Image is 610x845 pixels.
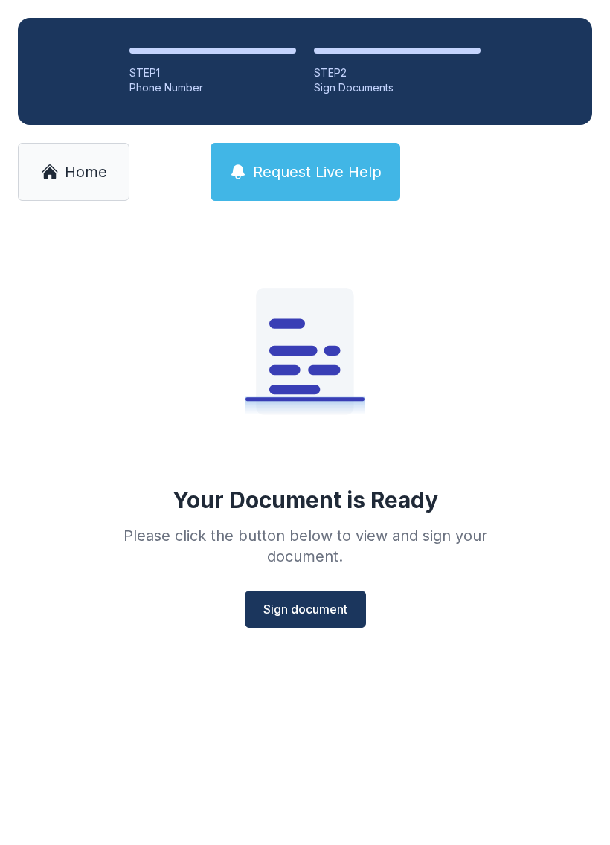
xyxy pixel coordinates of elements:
[314,80,481,95] div: Sign Documents
[65,161,107,182] span: Home
[263,600,347,618] span: Sign document
[253,161,382,182] span: Request Live Help
[129,65,296,80] div: STEP 1
[91,525,519,567] div: Please click the button below to view and sign your document.
[314,65,481,80] div: STEP 2
[129,80,296,95] div: Phone Number
[173,486,438,513] div: Your Document is Ready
